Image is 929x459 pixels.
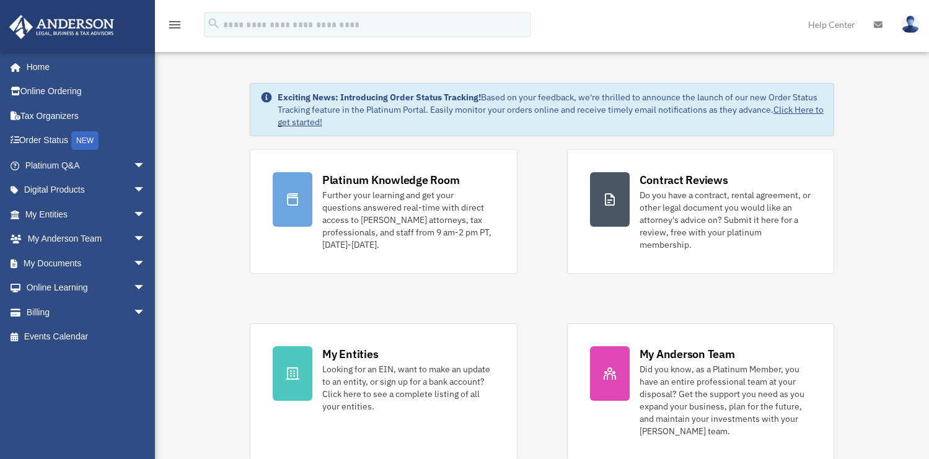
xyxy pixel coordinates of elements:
[133,227,158,252] span: arrow_drop_down
[250,149,517,274] a: Platinum Knowledge Room Further your learning and get your questions answered real-time with dire...
[6,15,118,39] img: Anderson Advisors Platinum Portal
[133,276,158,301] span: arrow_drop_down
[640,189,812,251] div: Do you have a contract, rental agreement, or other legal document you would like an attorney's ad...
[9,55,158,79] a: Home
[133,202,158,227] span: arrow_drop_down
[322,346,378,362] div: My Entities
[9,276,164,300] a: Online Learningarrow_drop_down
[567,149,835,274] a: Contract Reviews Do you have a contract, rental agreement, or other legal document you would like...
[133,153,158,178] span: arrow_drop_down
[278,92,481,103] strong: Exciting News: Introducing Order Status Tracking!
[133,300,158,325] span: arrow_drop_down
[167,22,182,32] a: menu
[71,131,99,150] div: NEW
[278,104,824,128] a: Click Here to get started!
[322,172,460,188] div: Platinum Knowledge Room
[9,153,164,178] a: Platinum Q&Aarrow_drop_down
[322,363,495,413] div: Looking for an EIN, want to make an update to an entity, or sign up for a bank account? Click her...
[640,172,728,188] div: Contract Reviews
[9,227,164,251] a: My Anderson Teamarrow_drop_down
[9,178,164,203] a: Digital Productsarrow_drop_down
[9,202,164,227] a: My Entitiesarrow_drop_down
[207,17,221,30] i: search
[9,300,164,325] a: Billingarrow_drop_down
[278,91,824,128] div: Based on your feedback, we're thrilled to announce the launch of our new Order Status Tracking fe...
[9,103,164,128] a: Tax Organizers
[640,346,735,362] div: My Anderson Team
[9,325,164,349] a: Events Calendar
[640,363,812,437] div: Did you know, as a Platinum Member, you have an entire professional team at your disposal? Get th...
[901,15,920,33] img: User Pic
[322,189,495,251] div: Further your learning and get your questions answered real-time with direct access to [PERSON_NAM...
[133,178,158,203] span: arrow_drop_down
[9,79,164,104] a: Online Ordering
[133,251,158,276] span: arrow_drop_down
[167,17,182,32] i: menu
[9,251,164,276] a: My Documentsarrow_drop_down
[9,128,164,154] a: Order StatusNEW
